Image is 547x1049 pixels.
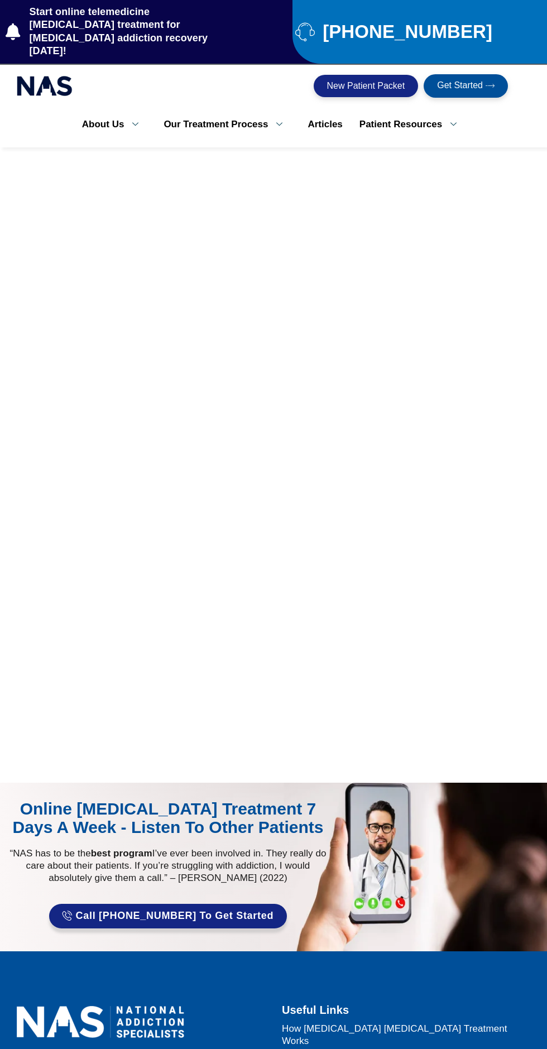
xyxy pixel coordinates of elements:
[17,73,73,99] img: national addiction specialists online suboxone clinic - logo
[6,6,235,58] a: Start online telemedicine [MEDICAL_DATA] treatment for [MEDICAL_DATA] addiction recovery [DATE]!
[17,1006,184,1038] img: national addiction specialists online suboxone doctors clinic for opioid addiction treatment
[320,26,492,38] span: [PHONE_NUMBER]
[424,74,508,98] a: Get Started
[314,75,419,97] a: New Patient Packet
[282,1023,536,1047] a: How [MEDICAL_DATA] [MEDICAL_DATA] Treatment Works
[6,847,330,884] p: “NAS has to be the I’ve ever been involved in. They really do care about their patients. If you’r...
[27,6,235,58] span: Start online telemedicine [MEDICAL_DATA] treatment for [MEDICAL_DATA] addiction recovery [DATE]!
[76,911,274,922] span: Call [PHONE_NUMBER] to Get Started
[327,82,405,90] span: New Patient Packet
[49,904,287,928] a: Call [PHONE_NUMBER] to Get Started
[91,848,152,859] strong: best program
[295,22,541,41] a: [PHONE_NUMBER]
[74,113,156,136] a: About Us
[437,81,483,91] span: Get Started
[282,1000,536,1020] h2: Useful Links
[155,113,299,136] a: Our Treatment Process
[299,113,351,136] a: Articles
[9,799,327,836] div: Online [MEDICAL_DATA] Treatment 7 Days A Week - Listen to Other Patients
[351,113,473,136] a: Patient Resources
